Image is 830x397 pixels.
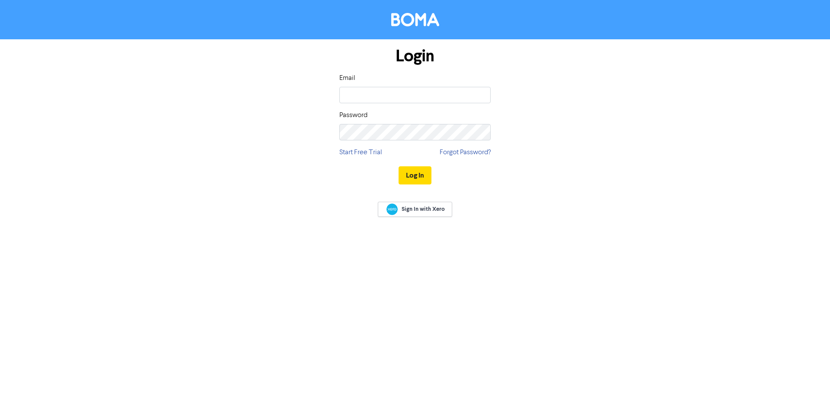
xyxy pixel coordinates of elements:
[339,147,382,158] a: Start Free Trial
[339,46,491,66] h1: Login
[339,110,367,121] label: Password
[402,205,445,213] span: Sign In with Xero
[787,356,830,397] iframe: Chat Widget
[399,166,431,184] button: Log In
[378,202,452,217] a: Sign In with Xero
[339,73,355,83] label: Email
[440,147,491,158] a: Forgot Password?
[386,203,398,215] img: Xero logo
[391,13,439,26] img: BOMA Logo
